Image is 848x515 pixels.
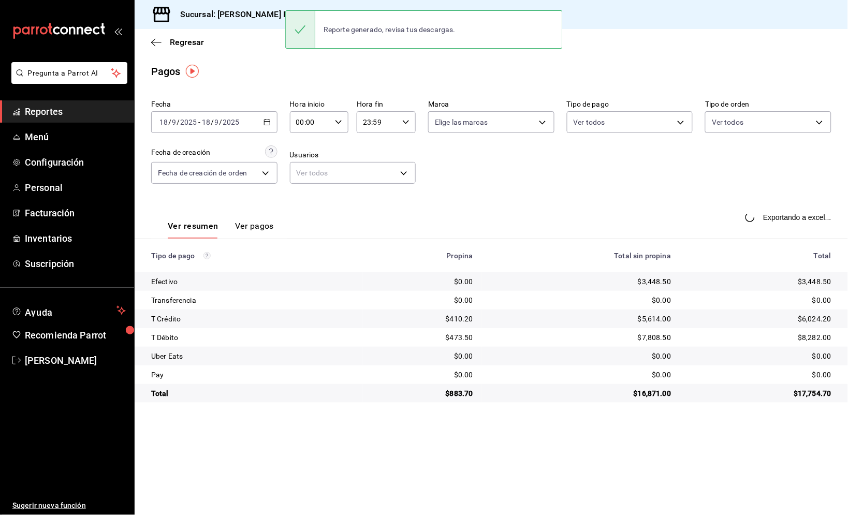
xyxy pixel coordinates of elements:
[688,314,831,324] div: $6,024.20
[151,147,210,158] div: Fecha de creación
[688,370,831,380] div: $0.00
[25,130,126,144] span: Menú
[688,388,831,399] div: $17,754.70
[171,118,177,126] input: --
[151,64,181,79] div: Pagos
[315,18,464,41] div: Reporte generado, revisa tus descargas.
[490,351,671,361] div: $0.00
[748,213,831,222] button: Exportando a excel...
[371,276,473,287] div: $0.00
[151,252,354,260] div: Tipo de pago
[371,295,473,305] div: $0.00
[25,328,126,342] span: Recomienda Parrot
[203,252,211,259] svg: Los pagos realizados con Pay y otras terminales son montos brutos.
[490,252,671,260] div: Total sin propina
[151,101,277,108] label: Fecha
[25,155,126,169] span: Configuración
[688,252,831,260] div: Total
[688,276,831,287] div: $3,448.50
[170,37,204,47] span: Regresar
[151,351,354,361] div: Uber Eats
[214,118,220,126] input: --
[158,168,247,178] span: Fecha de creación de orden
[223,118,240,126] input: ----
[28,68,111,79] span: Pregunta a Parrot AI
[490,314,671,324] div: $5,614.00
[198,118,200,126] span: -
[357,101,416,108] label: Hora fin
[235,221,274,239] button: Ver pagos
[159,118,168,126] input: --
[25,257,126,271] span: Suscripción
[151,295,354,305] div: Transferencia
[11,62,127,84] button: Pregunta a Parrot AI
[574,117,605,127] span: Ver todos
[490,332,671,343] div: $7,808.50
[428,101,554,108] label: Marca
[688,295,831,305] div: $0.00
[25,206,126,220] span: Facturación
[211,118,214,126] span: /
[371,370,473,380] div: $0.00
[435,117,488,127] span: Elige las marcas
[7,75,127,86] a: Pregunta a Parrot AI
[371,332,473,343] div: $473.50
[151,370,354,380] div: Pay
[172,8,356,21] h3: Sucursal: [PERSON_NAME] Pan y Café (CDMX)
[371,252,473,260] div: Propina
[168,221,218,239] button: Ver resumen
[290,152,416,159] label: Usuarios
[490,370,671,380] div: $0.00
[25,354,126,367] span: [PERSON_NAME]
[151,276,354,287] div: Efectivo
[201,118,211,126] input: --
[177,118,180,126] span: /
[180,118,197,126] input: ----
[371,351,473,361] div: $0.00
[186,65,199,78] img: Tooltip marker
[25,304,112,317] span: Ayuda
[25,231,126,245] span: Inventarios
[688,351,831,361] div: $0.00
[25,105,126,119] span: Reportes
[490,276,671,287] div: $3,448.50
[705,101,831,108] label: Tipo de orden
[12,500,126,511] span: Sugerir nueva función
[151,388,354,399] div: Total
[290,101,349,108] label: Hora inicio
[151,314,354,324] div: T Crédito
[168,221,274,239] div: navigation tabs
[567,101,693,108] label: Tipo de pago
[151,332,354,343] div: T Débito
[371,314,473,324] div: $410.20
[371,388,473,399] div: $883.70
[151,37,204,47] button: Regresar
[168,118,171,126] span: /
[220,118,223,126] span: /
[712,117,743,127] span: Ver todos
[490,388,671,399] div: $16,871.00
[114,27,122,35] button: open_drawer_menu
[490,295,671,305] div: $0.00
[25,181,126,195] span: Personal
[688,332,831,343] div: $8,282.00
[290,162,416,184] div: Ver todos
